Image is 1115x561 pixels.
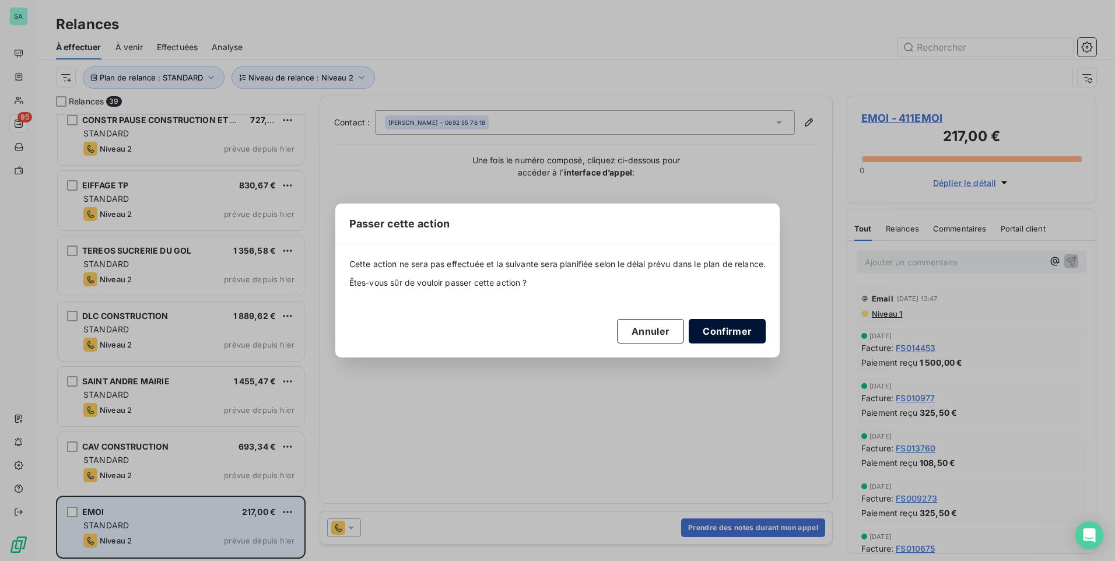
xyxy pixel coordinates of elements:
div: Open Intercom Messenger [1075,521,1103,549]
span: Passer cette action [349,216,450,232]
button: Confirmer [689,319,766,343]
button: Annuler [617,319,684,343]
span: Êtes-vous sûr de vouloir passer cette action ? [349,277,766,289]
span: Cette action ne sera pas effectuée et la suivante sera planifiée selon le délai prévu dans le pla... [349,258,766,270]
